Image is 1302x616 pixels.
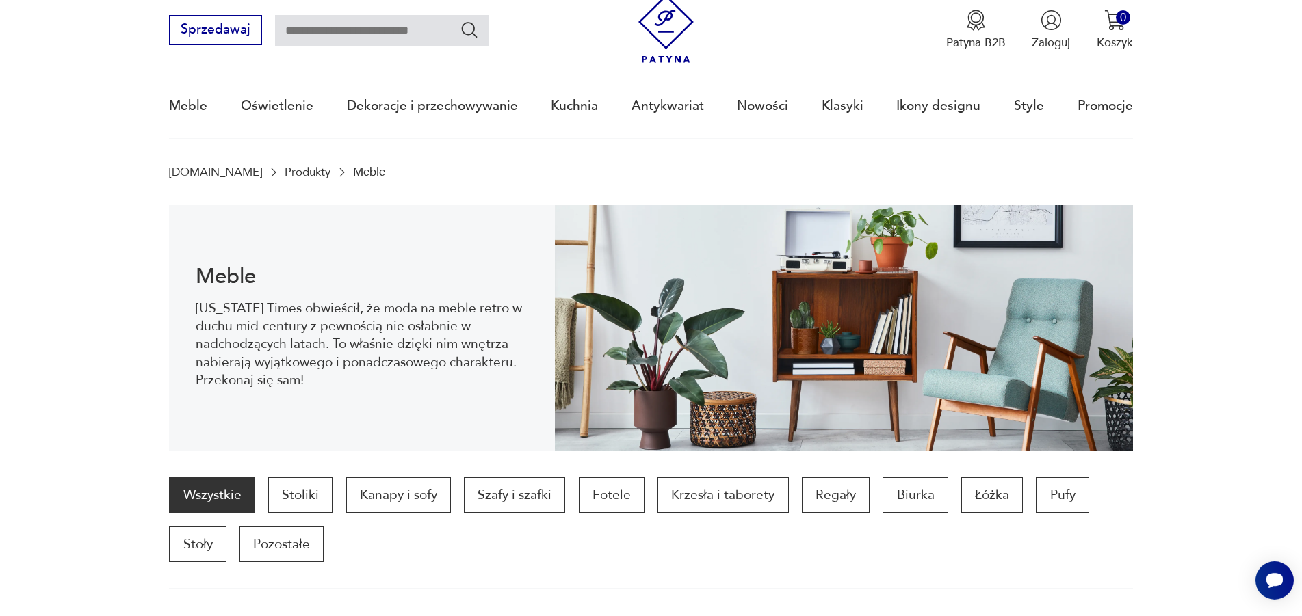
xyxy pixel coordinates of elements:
[1097,35,1133,51] p: Koszyk
[946,35,1006,51] p: Patyna B2B
[346,477,451,513] a: Kanapy i sofy
[883,477,948,513] a: Biurka
[460,20,480,40] button: Szukaj
[169,165,262,178] a: [DOMAIN_NAME]
[822,75,863,137] a: Klasyki
[239,526,324,562] a: Pozostałe
[965,10,987,31] img: Ikona medalu
[1078,75,1133,137] a: Promocje
[169,526,226,562] a: Stoły
[353,165,385,178] p: Meble
[268,477,333,513] a: Stoliki
[464,477,565,513] a: Szafy i szafki
[946,10,1006,51] button: Patyna B2B
[1116,10,1130,25] div: 0
[1014,75,1044,137] a: Style
[285,165,330,178] a: Produkty
[961,477,1023,513] a: Łóżka
[1032,10,1070,51] button: Zaloguj
[946,10,1006,51] a: Ikona medaluPatyna B2B
[1032,35,1070,51] p: Zaloguj
[1097,10,1133,51] button: 0Koszyk
[551,75,598,137] a: Kuchnia
[169,75,207,137] a: Meble
[555,205,1133,451] img: Meble
[1036,477,1089,513] a: Pufy
[169,477,255,513] a: Wszystkie
[632,75,704,137] a: Antykwariat
[802,477,870,513] a: Regały
[169,15,261,45] button: Sprzedawaj
[347,75,518,137] a: Dekoracje i przechowywanie
[657,477,788,513] a: Krzesła i taborety
[169,25,261,36] a: Sprzedawaj
[737,75,788,137] a: Nowości
[241,75,313,137] a: Oświetlenie
[579,477,645,513] a: Fotele
[196,299,529,390] p: [US_STATE] Times obwieścił, że moda na meble retro w duchu mid-century z pewnością nie osłabnie w...
[1104,10,1125,31] img: Ikona koszyka
[896,75,980,137] a: Ikony designu
[1041,10,1062,31] img: Ikonka użytkownika
[1255,561,1294,600] iframe: Smartsupp widget button
[196,267,529,286] h1: Meble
